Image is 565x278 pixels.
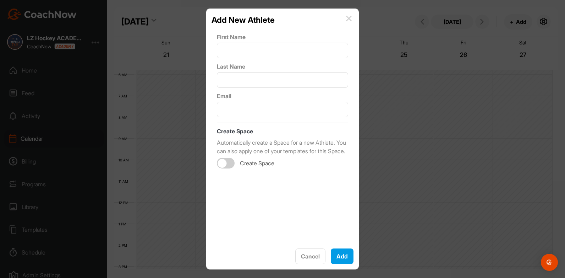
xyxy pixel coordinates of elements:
label: Last Name [217,62,348,71]
label: First Name [217,33,348,41]
p: Create Space [217,127,348,135]
button: Cancel [295,248,325,264]
button: Add [331,248,353,264]
img: info [346,16,352,21]
span: Create Space [240,160,274,167]
p: Automatically create a Space for a new Athlete. You can also apply one of your templates for this... [217,138,348,155]
h2: Add New Athlete [212,14,275,26]
label: Email [217,92,348,100]
div: Open Intercom Messenger [541,254,558,271]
